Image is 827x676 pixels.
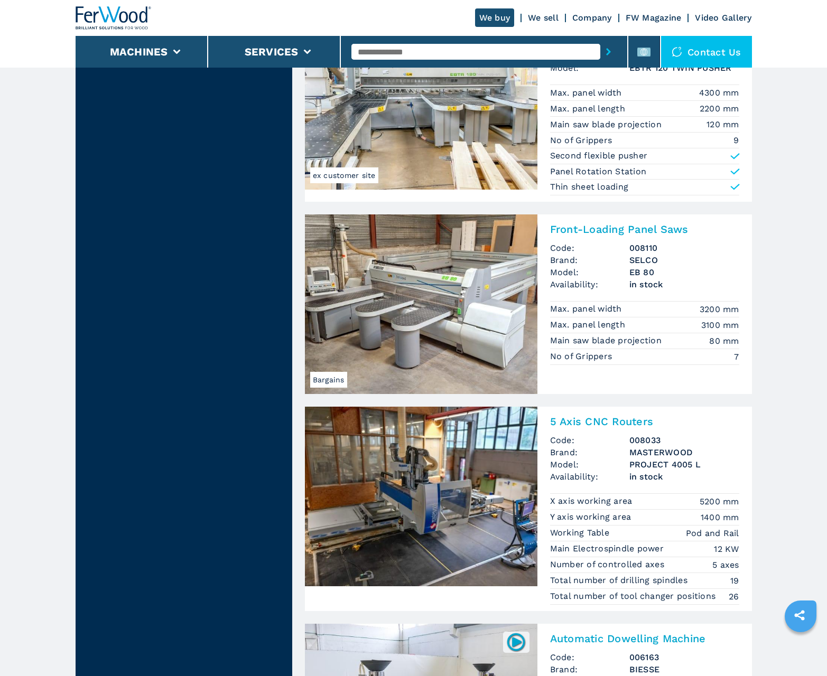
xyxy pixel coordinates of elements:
[550,135,615,146] p: No of Grippers
[550,511,634,523] p: Y axis working area
[550,543,667,555] p: Main Electrospindle power
[672,46,682,57] img: Contact us
[550,527,612,539] p: Working Table
[310,167,378,183] span: ex customer site
[626,13,682,23] a: FW Magazine
[629,458,739,471] h3: PROJECT 4005 L
[550,181,629,193] p: Thin sheet loading
[550,495,635,507] p: X axis working area
[550,434,629,446] span: Code:
[629,278,739,290] span: in stock
[528,13,559,23] a: We sell
[629,663,739,675] h3: BIESSE
[572,13,612,23] a: Company
[305,407,537,586] img: 5 Axis CNC Routers MASTERWOOD PROJECT 4005 L
[245,45,299,58] button: Services
[700,495,739,508] em: 5200 mm
[76,6,152,30] img: Ferwood
[701,319,739,331] em: 3100 mm
[550,278,629,290] span: Availability:
[550,62,629,74] span: Model:
[550,103,628,115] p: Max. panel length
[629,254,739,266] h3: SELCO
[550,242,629,254] span: Code:
[733,134,739,146] em: 9
[709,335,739,347] em: 80 mm
[701,511,739,523] em: 1400 mm
[786,602,813,628] a: sharethis
[550,471,629,483] span: Availability:
[550,351,615,362] p: No of Grippers
[305,10,752,201] a: Automatic Loading Panel Saws SELCO EBTR 120 TWIN PUSHERex customer siteAutomatic Loading Panel Sa...
[550,223,739,236] h2: Front-Loading Panel Saws
[550,266,629,278] span: Model:
[550,663,629,675] span: Brand:
[550,559,667,570] p: Number of controlled axes
[550,458,629,471] span: Model:
[550,632,739,645] h2: Automatic Dowelling Machine
[550,87,625,99] p: Max. panel width
[550,119,665,130] p: Main saw blade projection
[629,434,739,446] h3: 008033
[700,102,739,115] em: 2200 mm
[305,214,537,394] img: Front-Loading Panel Saws SELCO EB 80
[712,559,739,571] em: 5 axes
[110,45,168,58] button: Machines
[550,166,647,177] p: Panel Rotation Station
[629,62,739,74] h3: EBTR 120 TWIN PUSHER
[629,651,739,663] h3: 006163
[475,8,515,27] a: We buy
[305,407,752,611] a: 5 Axis CNC Routers MASTERWOOD PROJECT 4005 L5 Axis CNC RoutersCode:008033Brand:MASTERWOODModel:PR...
[550,335,665,346] p: Main saw blade projection
[305,10,537,190] img: Automatic Loading Panel Saws SELCO EBTR 120 TWIN PUSHER
[550,319,628,331] p: Max. panel length
[707,118,739,130] em: 120 mm
[550,575,691,586] p: Total number of drilling spindles
[550,651,629,663] span: Code:
[661,36,752,68] div: Contact us
[629,266,739,278] h3: EB 80
[550,446,629,458] span: Brand:
[730,575,739,587] em: 19
[550,303,625,315] p: Max. panel width
[550,415,739,428] h2: 5 Axis CNC Routers
[782,628,819,668] iframe: Chat
[629,446,739,458] h3: MASTERWOOD
[734,351,739,363] em: 7
[506,632,526,652] img: 006163
[729,590,739,603] em: 26
[686,527,739,539] em: Pod and Rail
[699,87,739,99] em: 4300 mm
[550,590,719,602] p: Total number of tool changer positions
[550,150,648,162] p: Second flexible pusher
[700,303,739,315] em: 3200 mm
[714,543,739,555] em: 12 KW
[629,242,739,254] h3: 008110
[629,471,739,483] span: in stock
[305,214,752,394] a: Front-Loading Panel Saws SELCO EB 80BargainsFront-Loading Panel SawsCode:008110Brand:SELCOModel:E...
[310,372,347,388] span: Bargains
[550,254,629,266] span: Brand:
[695,13,751,23] a: Video Gallery
[600,40,617,64] button: submit-button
